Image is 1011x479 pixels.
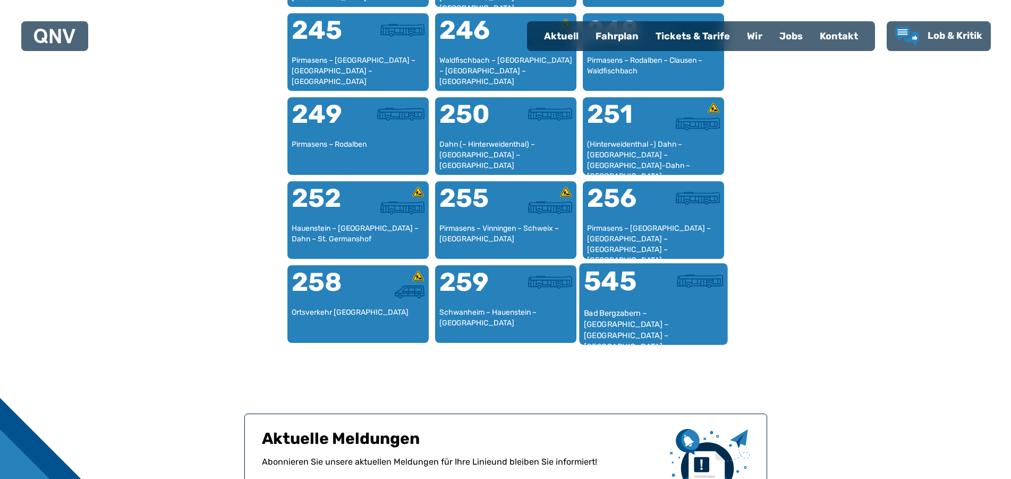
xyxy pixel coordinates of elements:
div: Pirmasens – [GEOGRAPHIC_DATA] – [GEOGRAPHIC_DATA] – [GEOGRAPHIC_DATA] [292,55,424,87]
div: 251 [587,102,653,140]
a: Tickets & Tarife [647,22,738,50]
img: Überlandbus [528,108,572,121]
img: Überlandbus [677,274,723,288]
a: Aktuell [536,22,587,50]
a: Lob & Kritik [895,27,982,46]
div: Bad Bergzabern – [GEOGRAPHIC_DATA] – [GEOGRAPHIC_DATA] – [GEOGRAPHIC_DATA] [583,308,723,340]
div: 248 [587,18,653,56]
a: QNV Logo [34,26,75,47]
div: Dahn (– Hinterweidenthal) – [GEOGRAPHIC_DATA] – [GEOGRAPHIC_DATA] [439,139,572,171]
a: Kontakt [811,22,866,50]
div: Pirmasens – Rodalben – Clausen – Waldfischbach [587,55,720,87]
img: Überlandbus [676,117,720,130]
div: Pirmasens – [GEOGRAPHIC_DATA] – [GEOGRAPHIC_DATA] – [GEOGRAPHIC_DATA] – [GEOGRAPHIC_DATA] [587,223,720,255]
div: 256 [587,186,653,224]
img: Überlandbus [676,192,720,205]
img: Überlandbus [528,201,572,214]
div: 246 [439,18,506,56]
div: 250 [439,102,506,140]
img: Überlandbus [380,24,424,37]
span: Lob & Kritik [928,30,982,41]
div: Hauenstein – [GEOGRAPHIC_DATA] – Dahn – St. Germanshof [292,223,424,255]
div: 245 [292,18,358,56]
h1: Aktuelle Meldungen [262,429,661,456]
div: 249 [292,102,358,140]
div: Waldfischbach – [GEOGRAPHIC_DATA] – [GEOGRAPHIC_DATA] – [GEOGRAPHIC_DATA] [439,55,572,87]
a: Wir [738,22,771,50]
div: 255 [439,186,506,224]
div: Pirmasens – Vinningen – Schweix – [GEOGRAPHIC_DATA] [439,223,572,255]
div: Schwanheim – Hauenstein – [GEOGRAPHIC_DATA] [439,307,572,339]
div: (Hinterweidenthal -) Dahn – [GEOGRAPHIC_DATA] – [GEOGRAPHIC_DATA]-Dahn – [GEOGRAPHIC_DATA] [587,139,720,171]
div: 258 [292,270,358,308]
div: Pirmasens – Rodalben [292,139,424,171]
img: Kleinbus [395,285,424,298]
img: Überlandbus [380,201,424,214]
div: 252 [292,186,358,224]
img: QNV Logo [34,29,75,44]
a: Fahrplan [587,22,647,50]
a: Jobs [771,22,811,50]
div: 259 [439,270,506,308]
div: Ortsverkehr [GEOGRAPHIC_DATA] [292,307,424,339]
img: Stadtbus [377,108,424,121]
div: 545 [583,268,653,308]
img: Überlandbus [528,276,572,289]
